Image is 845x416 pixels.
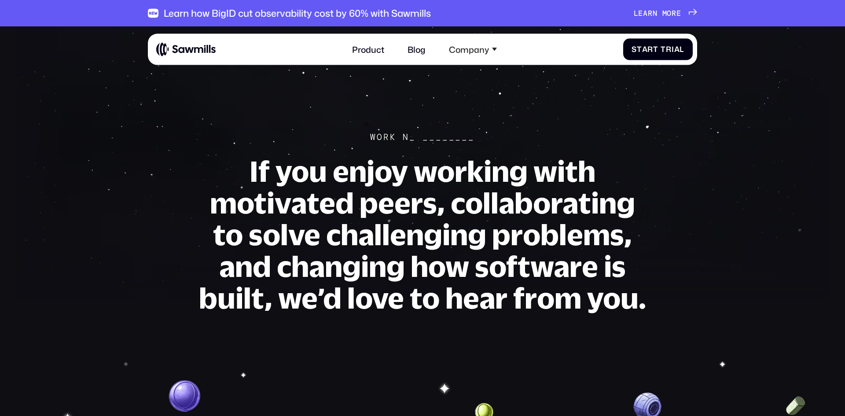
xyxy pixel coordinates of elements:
[449,44,489,54] div: Company
[666,45,672,54] span: r
[370,132,475,142] div: Work n_ ________
[662,9,667,18] span: m
[638,9,643,18] span: e
[634,9,639,18] span: L
[623,38,693,60] a: StartTrial
[643,9,648,18] span: a
[648,9,653,18] span: r
[674,45,680,54] span: a
[164,7,431,19] div: Learn how BigID cut observability cost by 60% with Sawmills
[667,9,672,18] span: o
[346,38,391,61] a: Product
[647,45,653,54] span: r
[634,9,697,18] a: Learnmore
[672,9,676,18] span: r
[672,45,674,54] span: i
[680,45,684,54] span: l
[401,38,432,61] a: Blog
[198,155,647,313] h1: If you enjoy working with motivated peers, collaborating to solve challenging problems, and chang...
[653,9,658,18] span: n
[632,45,637,54] span: S
[676,9,681,18] span: e
[442,38,503,61] div: Company
[637,45,642,54] span: t
[661,45,666,54] span: T
[653,45,658,54] span: t
[642,45,648,54] span: a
